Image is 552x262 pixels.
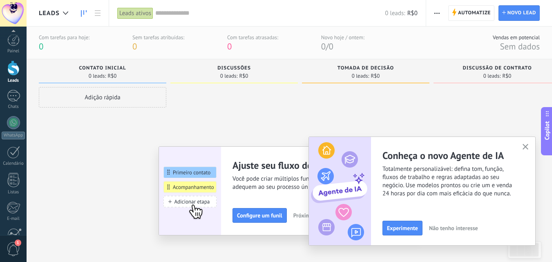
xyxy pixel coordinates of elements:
span: 0 leads: [220,74,238,78]
div: Sem tarefas atribuídas: [132,34,184,41]
span: Contato inicial [79,65,126,71]
span: 0 leads: [385,9,405,17]
div: Contato inicial [43,65,162,72]
div: Chats [2,104,25,110]
div: Adição rápida [39,87,166,107]
span: Discussão de contrato [463,65,532,71]
span: 0 leads: [89,74,106,78]
span: R$0 [371,74,380,78]
span: Próxima dica [293,213,325,218]
span: Tomada de decisão [337,65,394,71]
div: Leads ativos [117,7,153,19]
div: Calendário [2,161,25,166]
span: Experimente [387,225,418,231]
span: Automatize [458,6,491,20]
div: Tomada de decisão [306,65,425,72]
span: Novo lead [507,6,536,20]
div: Vendas em potencial [493,34,540,41]
h2: Ajuste seu fluxo de trabalho [232,159,397,172]
span: R$0 [502,74,511,78]
a: Automatize [448,5,494,21]
h2: Conheça o novo Agente de IA [382,149,535,162]
span: R$0 [239,74,248,78]
span: Copilot [543,121,551,140]
button: Mais [431,5,443,21]
span: Sem dados [500,41,540,52]
span: 1 [15,240,21,246]
div: Com tarefas para hoje: [39,34,89,41]
button: Configure um funil [232,208,287,223]
button: Não tenho interesse [425,222,482,234]
div: WhatsApp [2,132,25,139]
span: Não tenho interesse [429,225,478,231]
div: Com tarefas atrasadas: [227,34,278,41]
span: R$0 [107,74,116,78]
span: 0 [321,41,326,52]
div: E-mail [2,216,25,222]
span: 0 [329,41,333,52]
span: 0 [39,41,43,52]
span: Totalmente personalizável: defina tom, função, fluxos de trabalho e regras adaptadas ao seu negóc... [382,165,535,198]
a: Leads [77,5,91,21]
span: 0 [132,41,137,52]
div: Discussões [174,65,294,72]
img: ai_agent_activation_popup_PT.png [309,137,371,245]
span: Leads [39,9,60,17]
span: 0 leads: [352,74,369,78]
span: Discussões [217,65,251,71]
div: Leads [2,78,25,83]
div: Listas [2,190,25,195]
span: R$0 [407,9,418,17]
span: 0 [227,41,232,52]
button: Experimente [382,221,422,235]
div: Novo hoje / ontem: [321,34,364,41]
span: / [326,41,329,52]
button: Próxima dica [290,209,329,222]
div: Painel [2,49,25,54]
span: 0 leads: [483,74,501,78]
a: Novo lead [498,5,540,21]
span: Você pode criar múltiplos funis personalizados que se adequem ao seu processo único. [232,175,397,191]
span: Configure um funil [237,213,282,218]
a: Lista [91,5,105,21]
